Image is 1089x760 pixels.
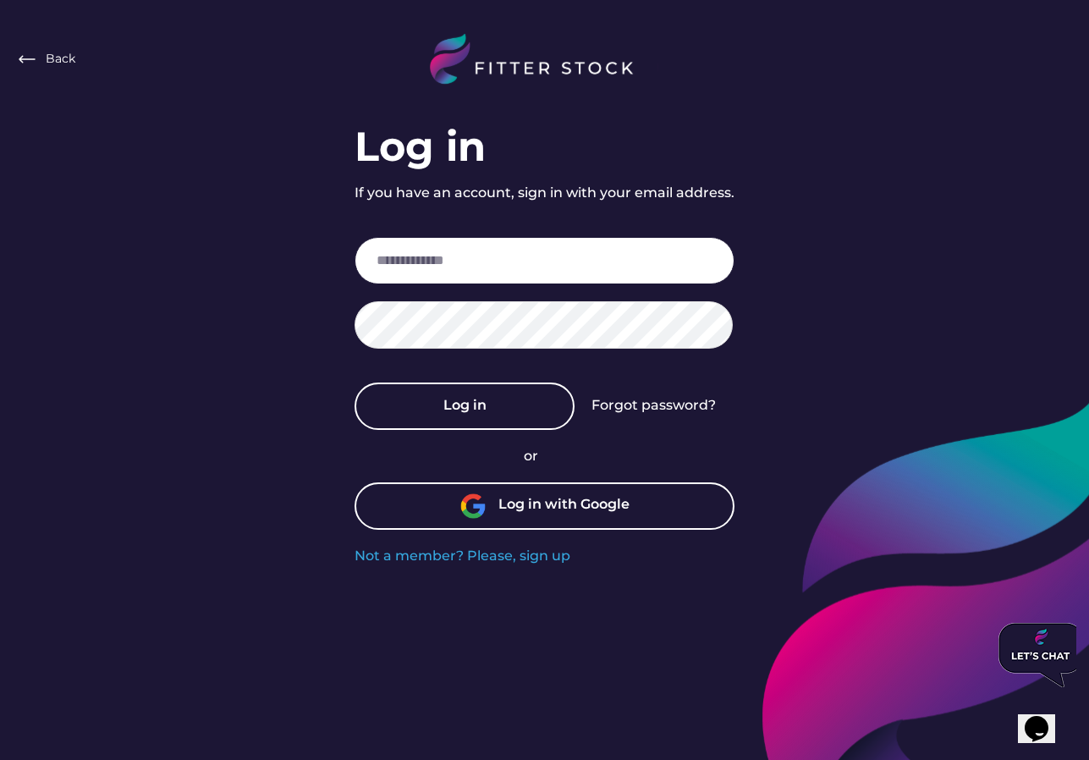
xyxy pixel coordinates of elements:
img: LOGO%20%282%29.svg [430,34,658,85]
img: Frame%20%282%29.svg [17,49,37,69]
iframe: chat widget [992,616,1076,694]
iframe: chat widget [1018,692,1072,743]
button: Log in [355,383,575,430]
img: Chat attention grabber [7,7,91,71]
div: Forgot password? [591,396,716,415]
img: unnamed.png [460,493,486,519]
div: Log in with Google [498,495,630,517]
div: Back [46,51,75,68]
div: Not a member? Please, sign up [355,547,570,565]
div: Log in [355,118,486,175]
div: If you have an account, sign in with your email address. [355,184,734,202]
div: or [524,447,566,465]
